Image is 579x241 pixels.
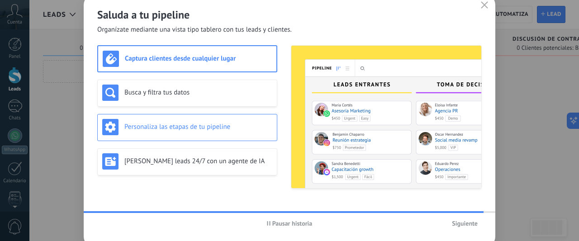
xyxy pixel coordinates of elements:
[125,54,272,63] h3: Captura clientes desde cualquier lugar
[124,88,272,97] h3: Busca y filtra tus datos
[272,220,313,227] span: Pausar historia
[97,8,482,22] h2: Saluda a tu pipeline
[124,157,272,165] h3: [PERSON_NAME] leads 24/7 con un agente de IA
[452,220,478,227] span: Siguiente
[263,217,317,230] button: Pausar historia
[448,217,482,230] button: Siguiente
[124,123,272,131] h3: Personaliza las etapas de tu pipeline
[97,25,292,34] span: Organízate mediante una vista tipo tablero con tus leads y clientes.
